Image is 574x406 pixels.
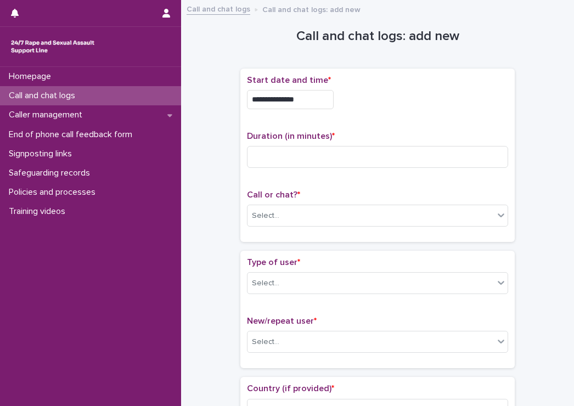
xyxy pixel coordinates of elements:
[247,258,300,267] span: Type of user
[4,71,60,82] p: Homepage
[252,210,279,222] div: Select...
[9,36,97,58] img: rhQMoQhaT3yELyF149Cw
[247,190,300,199] span: Call or chat?
[252,336,279,348] div: Select...
[4,206,74,217] p: Training videos
[4,91,84,101] p: Call and chat logs
[4,187,104,198] p: Policies and processes
[247,384,334,393] span: Country (if provided)
[4,129,141,140] p: End of phone call feedback form
[4,110,91,120] p: Caller management
[247,76,331,84] span: Start date and time
[4,168,99,178] p: Safeguarding records
[252,278,279,289] div: Select...
[240,29,515,44] h1: Call and chat logs: add new
[187,2,250,15] a: Call and chat logs
[262,3,361,15] p: Call and chat logs: add new
[247,317,317,325] span: New/repeat user
[4,149,81,159] p: Signposting links
[247,132,335,140] span: Duration (in minutes)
